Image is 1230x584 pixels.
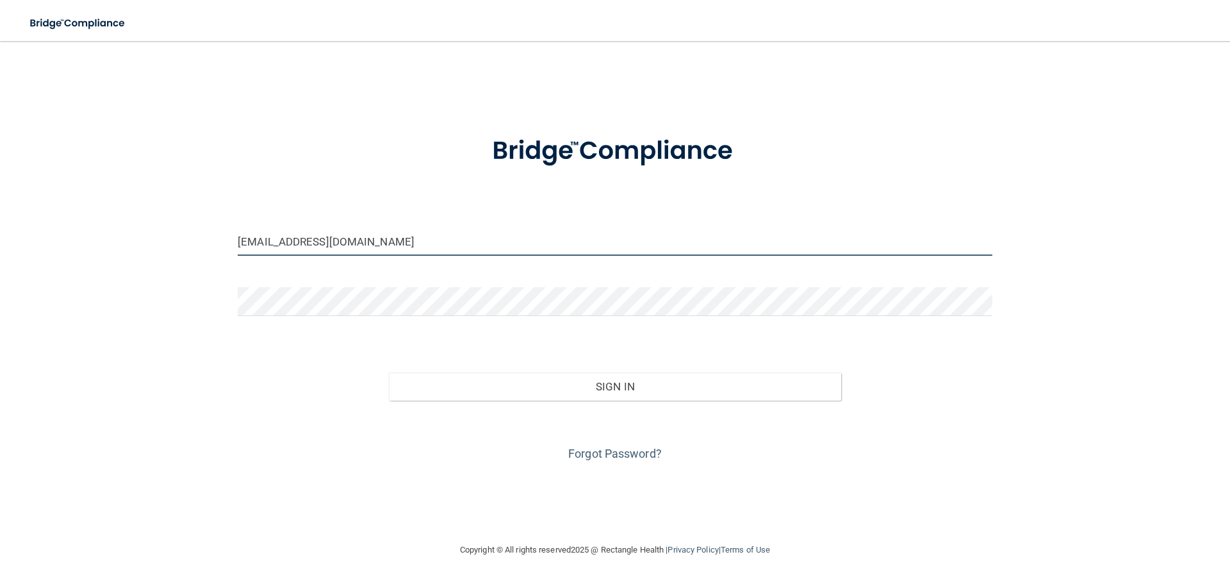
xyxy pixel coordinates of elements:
[238,227,992,256] input: Email
[568,447,662,460] a: Forgot Password?
[721,545,770,555] a: Terms of Use
[19,10,137,37] img: bridge_compliance_login_screen.278c3ca4.svg
[389,372,842,401] button: Sign In
[668,545,718,555] a: Privacy Policy
[381,530,849,571] div: Copyright © All rights reserved 2025 @ Rectangle Health | |
[975,234,990,249] keeper-lock: Open Keeper Popup
[466,118,764,185] img: bridge_compliance_login_screen.278c3ca4.svg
